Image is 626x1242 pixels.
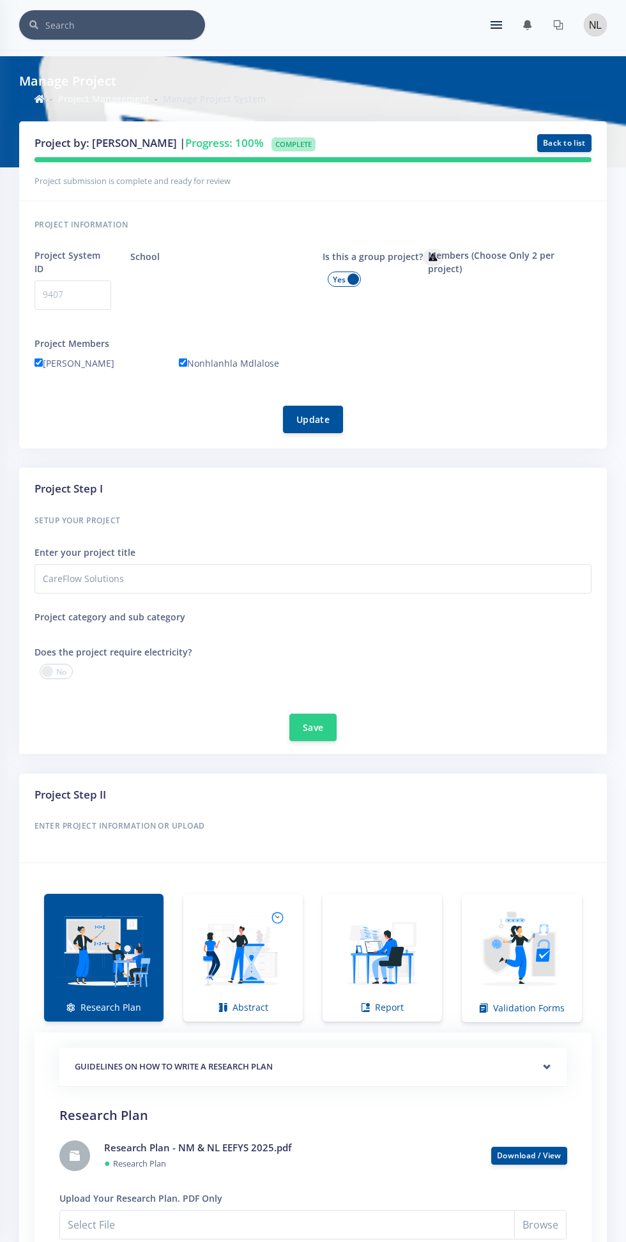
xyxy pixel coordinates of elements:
[54,901,153,1000] img: Research Plan
[113,1158,166,1169] small: Research Plan
[491,1147,567,1165] button: Download / View
[34,610,185,624] label: Project category and sub category
[34,135,399,151] h3: Project by: [PERSON_NAME] |
[34,280,111,310] p: 9407
[149,92,266,105] li: Manage Project System
[59,1192,222,1205] label: Upload Your Research Plan. PDF Only
[34,564,592,594] input: Title
[34,358,43,367] input: [PERSON_NAME]
[34,645,192,659] label: Does the project require electricity?
[323,249,443,266] label: Is this a group project?
[333,901,432,1000] img: Report
[34,546,135,559] label: Enter your project title
[34,92,266,105] nav: breadcrumb
[183,894,303,1022] a: Abstract
[323,894,442,1022] a: Report
[289,714,337,741] button: Save
[34,512,592,529] h6: Setup your Project
[179,358,187,367] input: Nonhlanhla Mdlalose
[472,901,572,1001] img: Validation Forms
[34,175,231,187] small: Project submission is complete and ready for review
[462,894,582,1022] a: Validation Forms
[59,1106,567,1125] h2: Research Plan
[130,250,160,263] label: School
[104,1156,111,1170] span: ●
[34,356,114,370] label: [PERSON_NAME]
[34,818,592,834] h6: Enter Project Information or Upload
[185,135,264,150] span: Progress: 100%
[104,1141,291,1154] a: Research Plan - NM & NL EEFYS 2025.pdf
[45,10,205,40] input: Search
[34,786,592,803] h3: Project Step II
[34,337,109,350] label: Project Members
[34,480,592,497] h3: Project Step I
[584,13,607,36] img: Image placeholder
[428,249,582,275] label: Members (Choose Only 2 per project)
[179,356,279,370] label: Nonhlanhla Mdlalose
[283,406,343,433] button: Update
[44,894,164,1022] a: Research Plan
[58,93,149,105] a: Project Management
[574,11,607,39] a: Image placeholder
[34,249,111,275] label: Project System ID
[75,1061,551,1073] h5: GUIDELINES ON HOW TO WRITE A RESEARCH PLAN
[497,1150,561,1161] a: Download / View
[271,137,316,151] span: Complete
[194,901,293,1000] img: Abstract
[537,134,592,152] a: Back to list
[34,217,592,233] h6: Project information
[19,72,116,91] h6: Manage Project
